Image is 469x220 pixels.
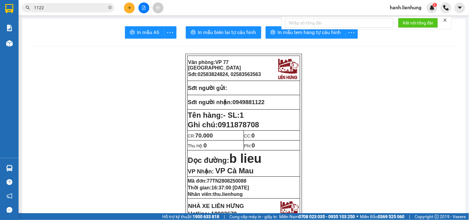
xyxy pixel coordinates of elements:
[398,18,438,28] button: Kết nối tổng đài
[232,99,265,105] span: 0949881122
[139,2,149,13] button: file-add
[6,25,13,31] img: solution-icon
[207,178,246,184] span: 77TN2808250088
[188,210,237,217] strong: Hotline: 19002679
[195,132,213,139] span: 70.000
[299,214,355,219] strong: 0708 023 035 - 0935 103 250
[137,28,160,36] span: In mẫu A5
[198,72,261,77] span: 02583824824, 02583563563
[276,57,300,80] img: logo
[188,185,249,190] strong: Thời gian:
[357,215,359,218] span: ⚪️
[188,60,241,70] strong: Văn phòng:
[224,213,225,220] span: |
[215,167,254,175] span: VP Cà Mau
[162,213,219,220] span: Hỗ trợ kỹ thuật:
[244,143,255,148] span: Phí:
[188,178,247,184] strong: Mã đơn:
[360,213,405,220] span: Miền Bắc
[127,6,132,10] span: plus
[454,2,465,13] button: caret-down
[188,203,244,209] strong: NHÀ XE LIÊN HƯNG
[229,213,278,220] span: Cung cấp máy in - giấy in:
[188,99,233,105] strong: Sđt người nhận:
[443,18,447,22] span: close
[5,4,13,13] img: logo-vxr
[6,179,12,185] span: question-circle
[193,214,219,219] strong: 1900 633 818
[204,142,207,149] span: 0
[156,6,160,10] span: aim
[188,111,244,119] strong: Tên hàng:
[6,40,13,47] img: warehouse-icon
[188,72,261,77] strong: Sđt:
[142,6,146,10] span: file-add
[443,5,449,11] img: phone-icon
[188,85,227,91] strong: Sđt người gửi:
[378,214,405,219] strong: 0369 525 060
[198,28,256,36] span: In mẫu biên lai tự cấu hình
[252,142,255,149] span: 0
[188,192,243,197] strong: Nhân viên:
[266,26,346,39] button: printerIn mẫu tem hàng tự cấu hình
[218,121,259,129] span: 0911878708
[130,30,135,36] span: printer
[26,6,30,10] span: search
[34,4,107,11] input: Tìm tên, số ĐT hoặc mã đơn
[188,156,262,164] strong: Dọc đường:
[188,60,241,70] span: VP 77 [GEOGRAPHIC_DATA]
[433,3,437,7] sup: 1
[108,6,112,9] span: close-circle
[409,213,410,220] span: |
[6,207,12,213] span: message
[435,214,439,219] span: copyright
[108,5,112,11] span: close-circle
[285,18,393,28] input: Nhập số tổng đài
[211,185,249,190] span: 16:37:00 [DATE]
[188,143,207,148] span: Thu Hộ:
[164,26,177,39] button: more
[191,30,196,36] span: printer
[429,5,435,11] img: icon-new-feature
[346,29,358,36] span: more
[153,2,164,13] button: aim
[252,132,255,139] span: 0
[124,2,135,13] button: plus
[223,111,244,119] span: - SL:
[346,26,358,39] button: more
[6,193,12,199] span: notification
[278,28,341,36] span: In mẫu tem hàng tự cấu hình
[244,133,255,138] span: CC:
[186,26,261,39] button: printerIn mẫu biên lai tự cấu hình
[434,3,436,7] span: 1
[164,29,176,36] span: more
[213,192,243,197] span: thu.lienhung
[240,111,244,119] span: 1
[229,152,262,165] span: b lieu
[6,165,13,171] img: warehouse-icon
[403,19,433,26] span: Kết nối tổng đài
[279,213,355,220] span: Miền Nam
[188,168,214,175] span: VP Nhận:
[385,4,427,11] span: hanh.lienhung
[271,30,275,36] span: printer
[457,5,463,11] span: caret-down
[188,121,259,129] span: Ghi chú:
[188,133,213,138] span: CR:
[125,26,164,39] button: printerIn mẫu A5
